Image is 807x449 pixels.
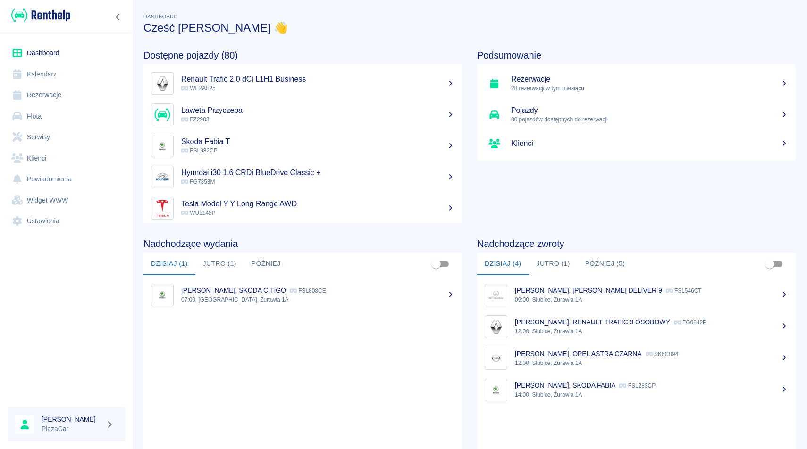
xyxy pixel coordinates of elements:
img: Image [487,381,505,399]
h6: [PERSON_NAME] [42,415,102,424]
p: FSL283CP [619,382,656,389]
p: [PERSON_NAME], [PERSON_NAME] DELIVER 9 [515,287,662,294]
a: Powiadomienia [8,169,125,190]
button: Dzisiaj (4) [477,253,529,275]
a: Dashboard [8,42,125,64]
span: FG7353M [181,178,215,185]
img: Image [487,286,505,304]
p: [PERSON_NAME], SKODA CITIGO [181,287,286,294]
p: SK6C894 [646,351,678,357]
button: Jutro (1) [529,253,578,275]
a: Klienci [8,148,125,169]
h5: Klienci [511,139,788,148]
a: Image[PERSON_NAME], SKODA FABIA FSL283CP14:00, Słubice, Żurawia 1A [477,374,796,406]
a: Rezerwacje [8,85,125,106]
img: Image [153,75,171,93]
h4: Nadchodzące wydania [143,238,462,249]
h5: Rezerwacje [511,75,788,84]
h4: Nadchodzące zwroty [477,238,796,249]
p: 80 pojazdów dostępnych do rezerwacji [511,115,788,124]
span: WU5145P [181,210,216,216]
span: FSL982CP [181,147,218,154]
a: Kalendarz [8,64,125,85]
a: Image[PERSON_NAME], OPEL ASTRA CZARNA SK6C89412:00, Słubice, Żurawia 1A [477,342,796,374]
h5: Tesla Model Y Y Long Range AWD [181,199,454,209]
a: Image[PERSON_NAME], [PERSON_NAME] DELIVER 9 FSL546CT09:00, Słubice, Żurawia 1A [477,279,796,311]
p: FG0842P [674,319,706,326]
img: Image [153,168,171,186]
p: [PERSON_NAME], RENAULT TRAFIC 9 OSOBOWY [515,318,670,326]
h4: Podsumowanie [477,50,796,61]
h3: Cześć [PERSON_NAME] 👋 [143,21,796,34]
a: ImageLaweta Przyczepa FZ2903 [143,99,462,130]
a: Renthelp logo [8,8,70,23]
h5: Pojazdy [511,106,788,115]
p: [PERSON_NAME], OPEL ASTRA CZARNA [515,350,642,357]
a: Image[PERSON_NAME], RENAULT TRAFIC 9 OSOBOWY FG0842P12:00, Słubice, Żurawia 1A [477,311,796,342]
button: Później [244,253,288,275]
a: Serwisy [8,127,125,148]
p: 07:00, [GEOGRAPHIC_DATA], Żurawia 1A [181,296,454,304]
a: Pojazdy80 pojazdów dostępnych do rezerwacji [477,99,796,130]
span: Dashboard [143,14,178,19]
img: Image [153,199,171,217]
img: Image [153,106,171,124]
span: Pokaż przypisane tylko do mnie [761,255,779,273]
p: [PERSON_NAME], SKODA FABIA [515,381,615,389]
img: Renthelp logo [11,8,70,23]
button: Jutro (1) [195,253,244,275]
a: Image[PERSON_NAME], SKODA CITIGO FSL808CE07:00, [GEOGRAPHIC_DATA], Żurawia 1A [143,279,462,311]
h5: Skoda Fabia T [181,137,454,146]
button: Zwiń nawigację [111,11,125,23]
h5: Renault Trafic 2.0 dCi L1H1 Business [181,75,454,84]
p: 28 rezerwacji w tym miesiącu [511,84,788,93]
h5: Laweta Przyczepa [181,106,454,115]
p: PlazaCar [42,424,102,434]
h4: Dostępne pojazdy (80) [143,50,462,61]
button: Później (5) [578,253,633,275]
span: WE2AF25 [181,85,216,92]
span: FZ2903 [181,116,209,123]
span: Pokaż przypisane tylko do mnie [427,255,445,273]
p: 12:00, Słubice, Żurawia 1A [515,359,788,367]
img: Image [153,286,171,304]
p: 14:00, Słubice, Żurawia 1A [515,390,788,399]
p: 12:00, Słubice, Żurawia 1A [515,327,788,336]
a: Ustawienia [8,211,125,232]
a: ImageRenault Trafic 2.0 dCi L1H1 Business WE2AF25 [143,68,462,99]
a: Widget WWW [8,190,125,211]
a: ImageHyundai i30 1.6 CRDi BlueDrive Classic + FG7353M [143,161,462,193]
a: Klienci [477,130,796,157]
p: FSL546CT [666,288,702,294]
a: ImageTesla Model Y Y Long Range AWD WU5145P [143,193,462,224]
img: Image [487,318,505,336]
button: Dzisiaj (1) [143,253,195,275]
img: Image [153,137,171,155]
a: Rezerwacje28 rezerwacji w tym miesiącu [477,68,796,99]
a: ImageSkoda Fabia T FSL982CP [143,130,462,161]
h5: Hyundai i30 1.6 CRDi BlueDrive Classic + [181,168,454,178]
p: 09:00, Słubice, Żurawia 1A [515,296,788,304]
p: FSL808CE [290,288,326,294]
a: Flota [8,106,125,127]
img: Image [487,349,505,367]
